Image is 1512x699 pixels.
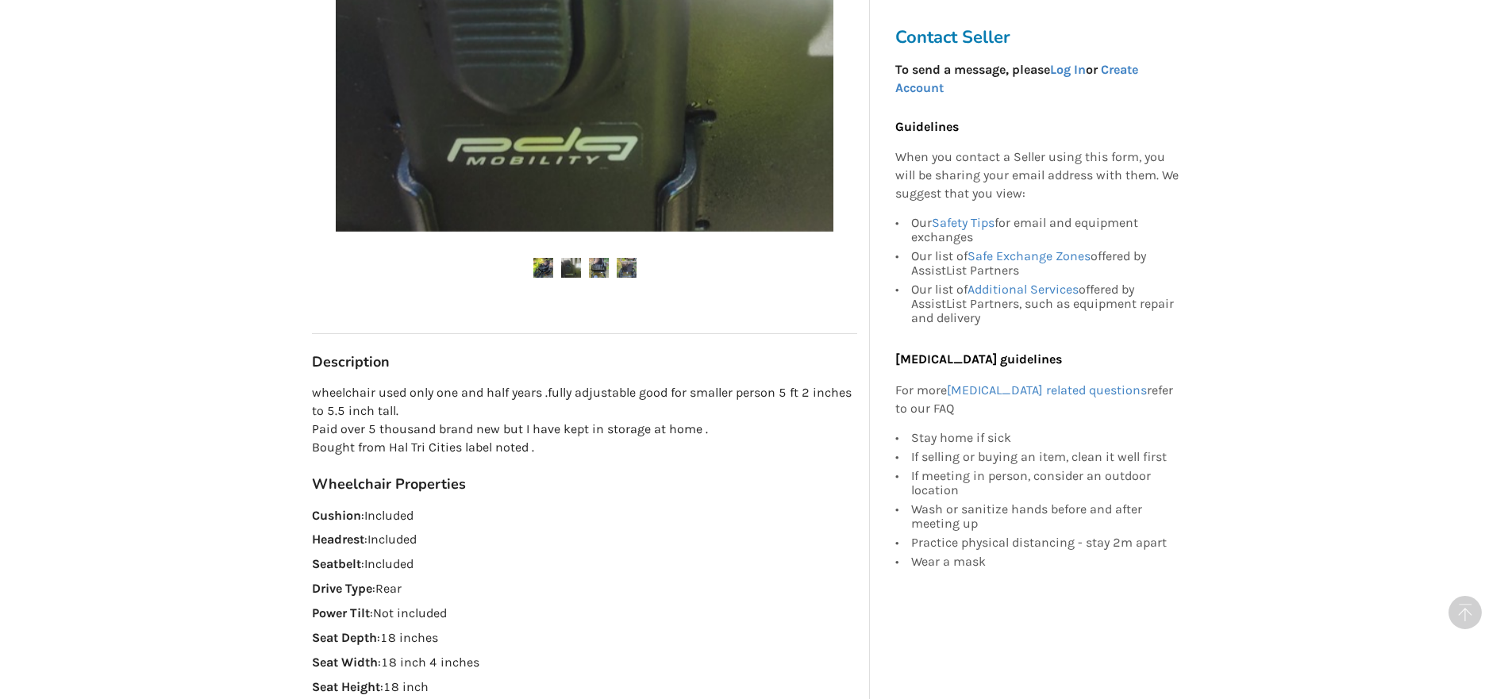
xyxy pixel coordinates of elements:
[895,351,1062,367] b: [MEDICAL_DATA] guidelines
[911,280,1179,325] div: Our list of offered by AssistList Partners, such as equipment repair and delivery
[312,655,378,670] strong: Seat Width
[312,605,857,623] p: : Not included
[312,353,857,371] h3: Description
[911,447,1179,467] div: If selling or buying an item, clean it well first
[589,258,609,278] img: wheel chair -wheelchair-mobility-coquitlam-assistlist-listing
[312,679,380,694] strong: Seat Height
[312,507,857,525] p: : Included
[312,555,857,574] p: : Included
[911,533,1179,552] div: Practice physical distancing - stay 2m apart
[312,630,377,645] strong: Seat Depth
[911,467,1179,500] div: If meeting in person, consider an outdoor location
[312,531,857,549] p: : Included
[312,384,857,456] p: wheelchair used only one and half years .fully adjustable good for smaller person 5 ft 2 inches t...
[312,556,361,571] strong: Seatbelt
[312,605,370,620] strong: Power Tilt
[895,149,1179,204] p: When you contact a Seller using this form, you will be sharing your email address with them. We s...
[911,431,1179,447] div: Stay home if sick
[895,119,959,134] b: Guidelines
[312,678,857,697] p: : 18 inch
[895,382,1179,418] p: For more refer to our FAQ
[312,580,857,598] p: : Rear
[312,475,857,494] h3: Wheelchair Properties
[911,216,1179,247] div: Our for email and equipment exchanges
[312,654,857,672] p: : 18 inch 4 inches
[932,215,995,230] a: Safety Tips
[312,532,364,547] strong: Headrest
[911,500,1179,533] div: Wash or sanitize hands before and after meeting up
[895,26,1187,48] h3: Contact Seller
[617,258,637,278] img: wheel chair -wheelchair-mobility-coquitlam-assistlist-listing
[312,508,361,523] strong: Cushion
[911,552,1179,569] div: Wear a mask
[895,62,1138,95] strong: To send a message, please or
[312,581,372,596] strong: Drive Type
[968,248,1091,263] a: Safe Exchange Zones
[1050,62,1086,77] a: Log In
[533,258,553,278] img: wheel chair -wheelchair-mobility-coquitlam-assistlist-listing
[968,282,1079,297] a: Additional Services
[561,258,581,278] img: wheel chair -wheelchair-mobility-coquitlam-assistlist-listing
[947,382,1147,398] a: [MEDICAL_DATA] related questions
[312,629,857,647] p: : 18 inches
[911,247,1179,280] div: Our list of offered by AssistList Partners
